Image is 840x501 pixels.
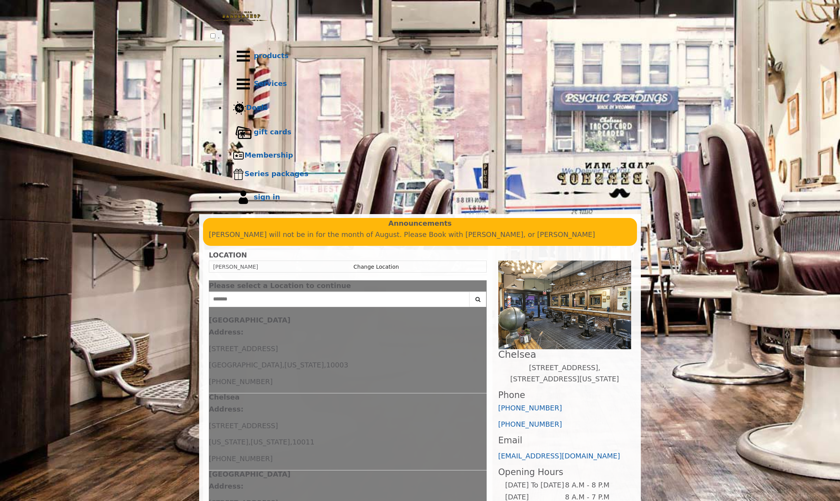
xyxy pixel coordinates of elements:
[473,297,482,302] i: Search button
[244,170,308,178] b: Series packages
[226,184,630,211] a: sign insign in
[282,361,284,369] span: ,
[324,361,326,369] span: ,
[233,74,254,94] img: Services
[290,438,293,446] span: ,
[233,150,244,161] img: Membership
[284,361,324,369] span: [US_STATE]
[210,33,215,38] input: menu toggle
[209,316,291,324] b: [GEOGRAPHIC_DATA]
[246,103,268,112] b: Deals
[498,452,620,460] a: [EMAIL_ADDRESS][DOMAIN_NAME]
[388,218,452,229] b: Announcements
[218,32,220,40] span: .
[209,422,278,430] span: [STREET_ADDRESS]
[498,390,631,400] h3: Phone
[498,349,631,360] h2: Chelsea
[209,405,243,413] b: Address:
[254,51,289,60] b: products
[209,281,351,290] span: Please select a Location to continue
[254,193,280,201] b: sign in
[233,122,254,143] img: Gift cards
[226,42,630,70] a: Productsproducts
[251,438,290,446] span: [US_STATE]
[209,251,247,259] b: LOCATION
[209,470,291,478] b: [GEOGRAPHIC_DATA]
[244,151,293,159] b: Membership
[505,479,565,491] td: [DATE] To [DATE]
[498,420,562,428] a: [PHONE_NUMBER]
[233,101,246,115] img: Deals
[248,438,251,446] span: ,
[498,436,631,445] h3: Email
[226,165,630,184] a: Series packagesSeries packages
[209,328,243,336] b: Address:
[254,79,287,88] b: Services
[213,264,258,270] span: [PERSON_NAME]
[209,361,282,369] span: [GEOGRAPHIC_DATA]
[233,168,244,180] img: Series packages
[226,70,630,98] a: ServicesServices
[475,283,487,288] button: close dialog
[233,187,254,208] img: sign in
[209,393,239,401] b: Chelsea
[209,292,487,311] div: Center Select
[209,229,631,240] p: [PERSON_NAME] will not be in for the month of August. Please Book with [PERSON_NAME], or [PERSON_...
[233,46,254,67] img: Products
[226,118,630,146] a: Gift cardsgift cards
[215,30,222,42] button: menu toggle
[226,146,630,165] a: MembershipMembership
[254,128,291,136] b: gift cards
[209,377,273,386] span: [PHONE_NUMBER]
[498,467,631,477] h3: Opening Hours
[498,362,631,385] p: [STREET_ADDRESS],[STREET_ADDRESS][US_STATE]
[209,455,273,463] span: [PHONE_NUMBER]
[210,4,272,29] img: Made Man Barbershop logo
[209,482,243,490] b: Address:
[292,438,314,446] span: 10011
[353,264,399,270] a: Change Location
[565,479,625,491] td: 8 A.M - 8 P.M
[209,345,278,353] span: [STREET_ADDRESS]
[498,404,562,412] a: [PHONE_NUMBER]
[209,292,470,307] input: Search Center
[226,98,630,118] a: DealsDeals
[326,361,348,369] span: 10003
[209,438,248,446] span: [US_STATE]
